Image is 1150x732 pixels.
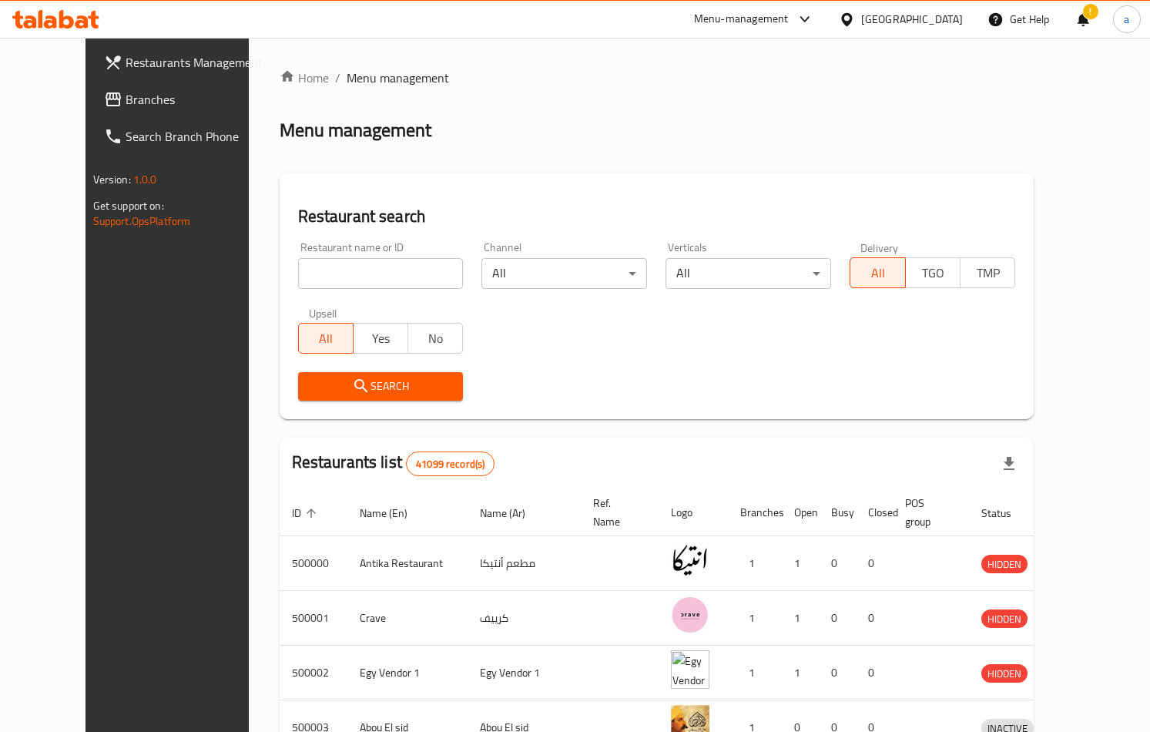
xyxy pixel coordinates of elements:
[912,262,954,284] span: TGO
[856,591,893,646] td: 0
[126,53,265,72] span: Restaurants Management
[309,307,337,318] label: Upsell
[298,323,354,354] button: All
[93,211,191,231] a: Support.OpsPlatform
[468,536,581,591] td: مطعم أنتيكا
[782,646,819,700] td: 1
[593,494,640,531] span: Ref. Name
[298,258,464,289] input: Search for restaurant name or ID..
[819,536,856,591] td: 0
[280,69,329,87] a: Home
[981,610,1028,628] span: HIDDEN
[850,257,905,288] button: All
[671,650,709,689] img: Egy Vendor 1
[280,646,347,700] td: 500002
[861,11,963,28] div: [GEOGRAPHIC_DATA]
[468,591,581,646] td: كرييف
[126,90,265,109] span: Branches
[981,664,1028,683] div: HIDDEN
[728,489,782,536] th: Branches
[360,504,427,522] span: Name (En)
[857,262,899,284] span: All
[280,118,431,143] h2: Menu management
[981,504,1031,522] span: Status
[298,372,464,401] button: Search
[292,451,495,476] h2: Restaurants list
[967,262,1009,284] span: TMP
[860,242,899,253] label: Delivery
[819,591,856,646] td: 0
[991,445,1028,482] div: Export file
[335,69,340,87] li: /
[782,591,819,646] td: 1
[819,489,856,536] th: Busy
[856,536,893,591] td: 0
[666,258,831,289] div: All
[981,556,1028,573] span: HIDDEN
[407,323,463,354] button: No
[728,646,782,700] td: 1
[981,609,1028,628] div: HIDDEN
[819,646,856,700] td: 0
[414,327,457,350] span: No
[856,646,893,700] td: 0
[347,646,468,700] td: Egy Vendor 1
[92,81,277,118] a: Branches
[1124,11,1129,28] span: a
[481,258,647,289] div: All
[93,170,131,190] span: Version:
[126,127,265,146] span: Search Branch Phone
[280,536,347,591] td: 500000
[905,257,961,288] button: TGO
[782,489,819,536] th: Open
[782,536,819,591] td: 1
[92,44,277,81] a: Restaurants Management
[960,257,1015,288] button: TMP
[728,536,782,591] td: 1
[407,457,494,472] span: 41099 record(s)
[905,494,951,531] span: POS group
[694,10,789,29] div: Menu-management
[728,591,782,646] td: 1
[856,489,893,536] th: Closed
[671,596,709,634] img: Crave
[347,536,468,591] td: Antika Restaurant
[280,69,1034,87] nav: breadcrumb
[305,327,347,350] span: All
[92,118,277,155] a: Search Branch Phone
[280,591,347,646] td: 500001
[310,377,451,396] span: Search
[659,489,728,536] th: Logo
[292,504,321,522] span: ID
[360,327,402,350] span: Yes
[406,452,495,476] div: Total records count
[981,665,1028,683] span: HIDDEN
[93,196,164,216] span: Get support on:
[347,69,449,87] span: Menu management
[133,170,157,190] span: 1.0.0
[353,323,408,354] button: Yes
[671,541,709,579] img: Antika Restaurant
[480,504,545,522] span: Name (Ar)
[298,205,1016,228] h2: Restaurant search
[347,591,468,646] td: Crave
[468,646,581,700] td: Egy Vendor 1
